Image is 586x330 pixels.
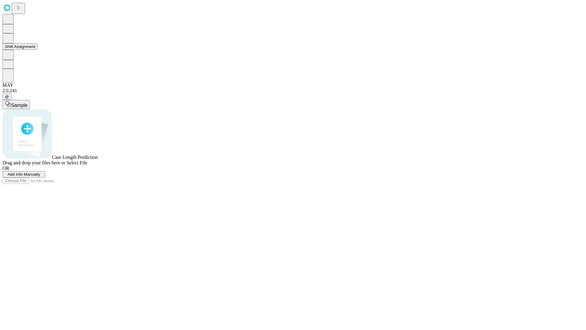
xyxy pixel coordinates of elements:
[2,166,9,171] span: OR
[2,160,65,165] span: Drag and drop your files here or
[52,155,98,160] span: Case Length Prediction
[2,171,45,178] button: Add Info Manually
[2,94,12,100] button: @
[8,172,40,177] span: Add Info Manually
[2,100,30,109] button: Sample
[67,160,87,165] span: Select File
[11,103,27,108] span: Sample
[2,88,584,94] div: 2.0.241
[2,43,38,50] button: Shift Assignment
[2,82,584,88] div: MAY
[5,94,9,99] span: @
